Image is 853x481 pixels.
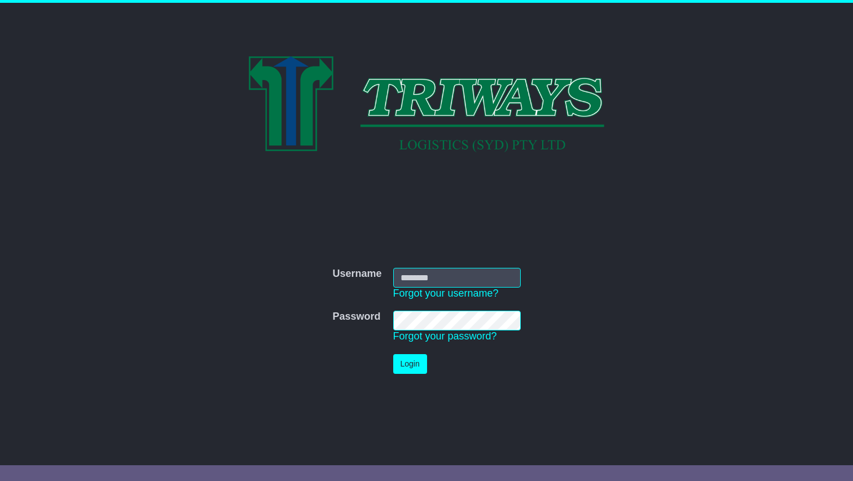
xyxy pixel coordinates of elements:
button: Login [393,354,427,374]
label: Password [332,311,380,323]
img: Triways Logistics SYD PTY LTD [249,56,604,152]
a: Forgot your password? [393,330,497,342]
label: Username [332,268,381,280]
a: Forgot your username? [393,288,499,299]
